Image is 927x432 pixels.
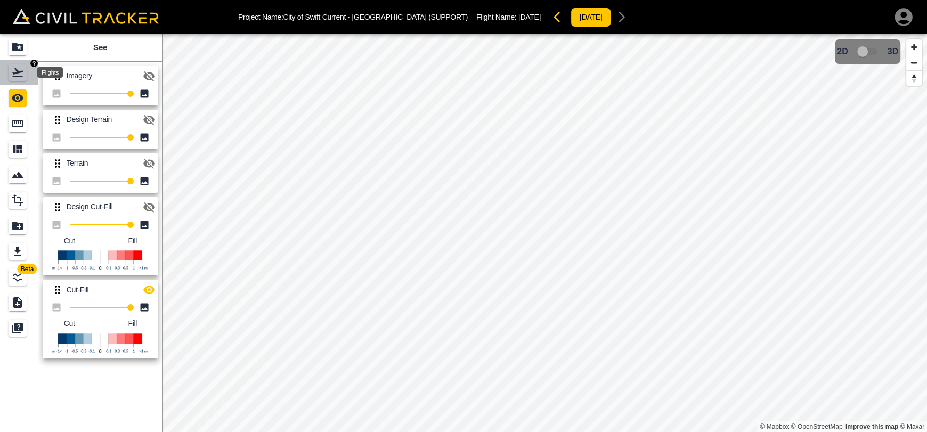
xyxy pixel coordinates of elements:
p: Flight Name: [476,13,541,21]
p: Project Name: City of Swift Current - [GEOGRAPHIC_DATA] (SUPPORT) [238,13,468,21]
span: 3D model not uploaded yet [852,42,883,62]
button: Zoom out [906,55,922,70]
span: [DATE] [518,13,541,21]
a: OpenStreetMap [791,423,843,430]
div: Flights [37,67,63,78]
a: Maxar [900,423,924,430]
img: Civil Tracker [13,9,159,23]
button: Zoom in [906,39,922,55]
button: Reset bearing to north [906,70,922,86]
a: Map feedback [845,423,898,430]
span: 3D [888,47,898,56]
button: [DATE] [571,7,611,27]
a: Mapbox [760,423,789,430]
span: 2D [837,47,848,56]
canvas: Map [162,34,927,432]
